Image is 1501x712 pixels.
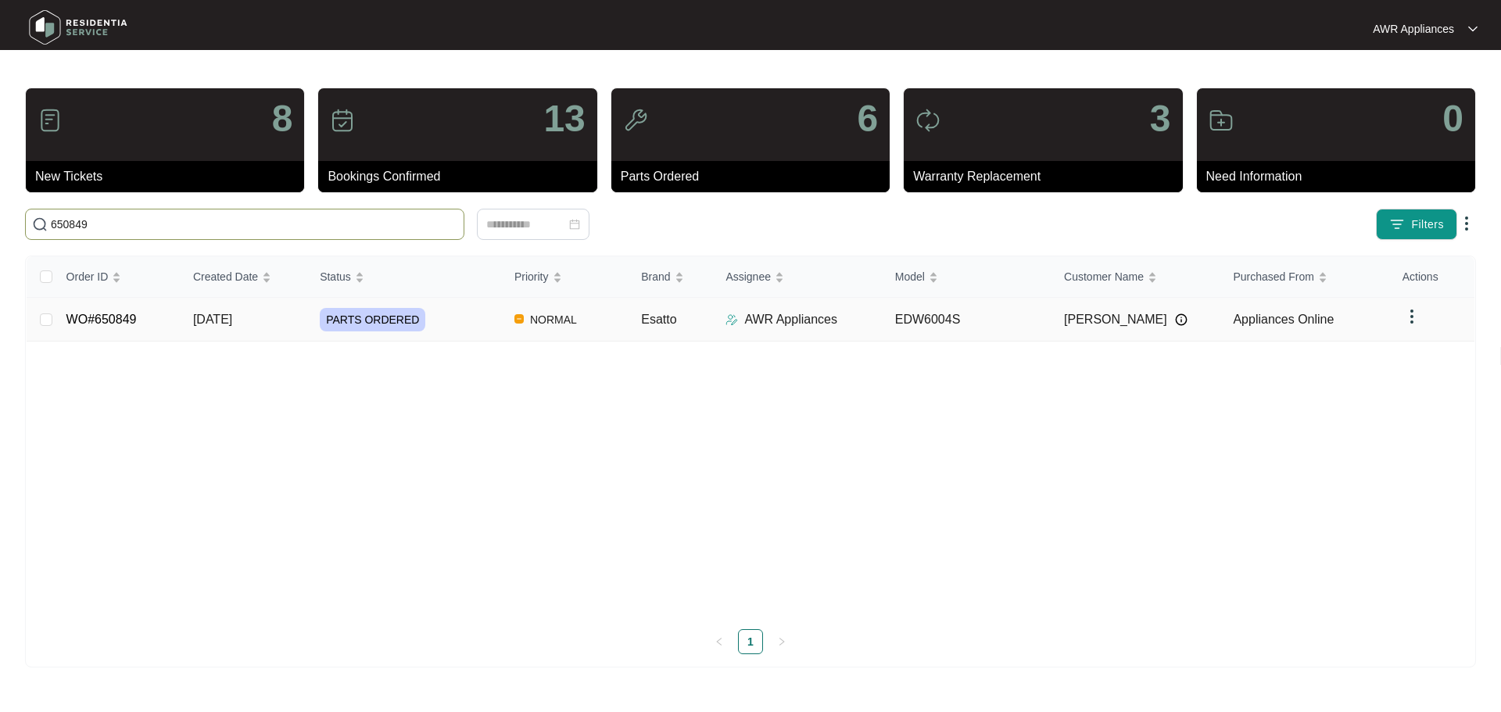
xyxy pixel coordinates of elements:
[1220,256,1389,298] th: Purchased From
[725,268,771,285] span: Assignee
[883,298,1051,342] td: EDW6004S
[1206,167,1475,186] p: Need Information
[66,313,137,326] a: WO#650849
[35,167,304,186] p: New Tickets
[66,268,109,285] span: Order ID
[1209,108,1234,133] img: icon
[623,108,648,133] img: icon
[181,256,307,298] th: Created Date
[641,268,670,285] span: Brand
[502,256,629,298] th: Priority
[307,256,502,298] th: Status
[1457,214,1476,233] img: dropdown arrow
[641,313,676,326] span: Esatto
[1150,100,1171,138] p: 3
[1064,310,1167,329] span: [PERSON_NAME]
[1402,307,1421,326] img: dropdown arrow
[1373,21,1454,37] p: AWR Appliances
[857,100,878,138] p: 6
[1233,313,1334,326] span: Appliances Online
[913,167,1182,186] p: Warranty Replacement
[193,313,232,326] span: [DATE]
[272,100,293,138] p: 8
[915,108,940,133] img: icon
[23,4,133,51] img: residentia service logo
[320,268,351,285] span: Status
[777,637,786,646] span: right
[707,629,732,654] li: Previous Page
[895,268,925,285] span: Model
[32,216,48,232] img: search-icon
[38,108,63,133] img: icon
[629,256,713,298] th: Brand
[738,629,763,654] li: 1
[514,314,524,324] img: Vercel Logo
[1233,268,1313,285] span: Purchased From
[883,256,1051,298] th: Model
[1389,216,1405,232] img: filter icon
[193,268,258,285] span: Created Date
[1442,100,1463,138] p: 0
[739,630,762,653] a: 1
[328,167,596,186] p: Bookings Confirmed
[715,637,724,646] span: left
[514,268,549,285] span: Priority
[1376,209,1457,240] button: filter iconFilters
[1064,268,1144,285] span: Customer Name
[330,108,355,133] img: icon
[1468,25,1478,33] img: dropdown arrow
[1411,216,1444,233] span: Filters
[1051,256,1220,298] th: Customer Name
[524,310,583,329] span: NORMAL
[707,629,732,654] button: left
[769,629,794,654] button: right
[1175,313,1188,326] img: Info icon
[51,216,457,233] input: Search by Order Id, Assignee Name, Customer Name, Brand and Model
[621,167,890,186] p: Parts Ordered
[1390,256,1474,298] th: Actions
[54,256,181,298] th: Order ID
[713,256,882,298] th: Assignee
[769,629,794,654] li: Next Page
[543,100,585,138] p: 13
[725,313,738,326] img: Assigner Icon
[320,308,425,331] span: PARTS ORDERED
[744,310,837,329] p: AWR Appliances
